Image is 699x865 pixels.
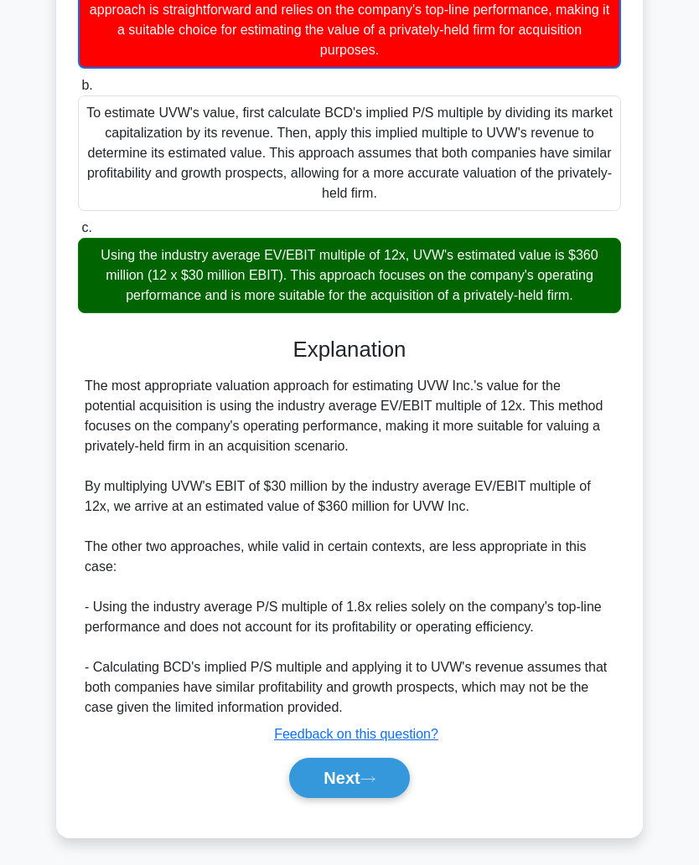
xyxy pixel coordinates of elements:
[274,727,438,741] a: Feedback on this question?
[81,220,91,234] span: c.
[88,337,611,363] h3: Explanation
[289,758,409,798] button: Next
[78,238,621,313] div: Using the industry average EV/EBIT multiple of 12x, UVW's estimated value is $360 million (12 x $...
[85,376,614,718] div: The most appropriate valuation approach for estimating UVW Inc.'s value for the potential acquisi...
[81,78,92,92] span: b.
[78,95,621,211] div: To estimate UVW's value, first calculate BCD's implied P/S multiple by dividing its market capita...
